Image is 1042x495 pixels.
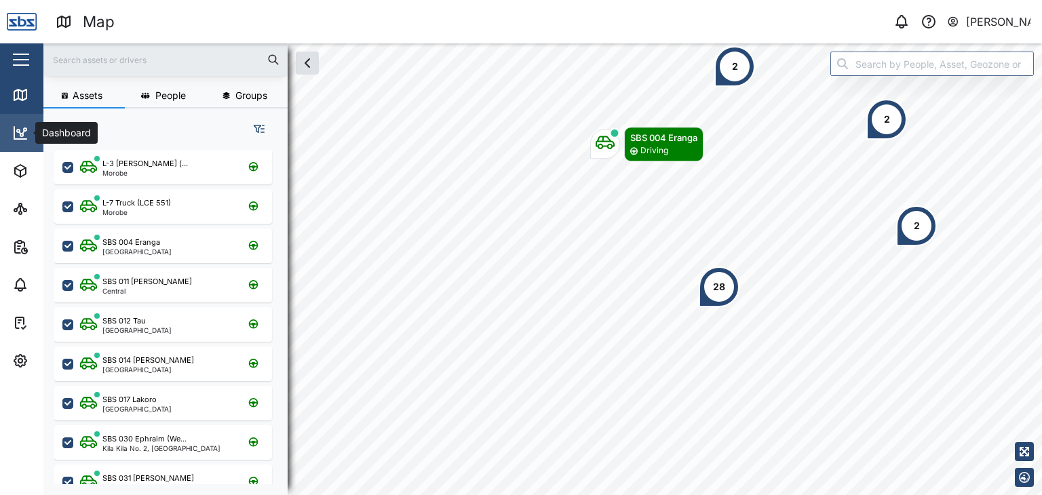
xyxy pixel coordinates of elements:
div: Map marker [896,205,937,246]
label: ALL [73,123,96,134]
img: Main Logo [7,7,37,37]
div: SBS 004 Eranga [630,131,697,144]
div: L-7 Truck (LCE 551) [102,197,171,209]
div: Driving [640,144,668,157]
span: Groups [235,91,267,100]
div: SBS 011 [PERSON_NAME] [102,276,192,288]
span: People [155,91,186,100]
div: [GEOGRAPHIC_DATA] [102,366,194,373]
div: Map marker [590,127,703,161]
div: Morobe [102,170,188,176]
div: Morobe [102,209,171,216]
div: SBS 004 Eranga [102,237,160,248]
div: SBS 012 Tau [102,315,146,327]
div: SBS 017 Lakoro [102,394,157,405]
div: 2 [884,112,890,127]
span: Assets [73,91,102,100]
div: SBS 031 [PERSON_NAME] [102,473,194,484]
div: [GEOGRAPHIC_DATA] [102,405,172,412]
div: 2 [732,59,738,74]
div: Tasks [35,315,73,330]
div: Map marker [714,46,755,87]
div: 2 [914,218,920,233]
div: [GEOGRAPHIC_DATA] [102,327,172,334]
div: [GEOGRAPHIC_DATA] [102,248,172,255]
div: Map marker [699,266,739,307]
div: Settings [35,353,83,368]
div: grid [54,145,287,484]
div: [PERSON_NAME] [966,14,1031,31]
button: [PERSON_NAME] [946,12,1031,31]
div: Map [35,87,66,102]
input: Search by People, Asset, Geozone or Place [830,52,1034,76]
div: Alarms [35,277,77,292]
div: Central [102,288,192,294]
div: SBS 030 Ephraim (We... [102,433,187,445]
div: Map [83,10,115,34]
div: Assets [35,163,77,178]
div: 28 [713,279,725,294]
canvas: Map [43,43,1042,495]
div: Dashboard [35,125,96,140]
div: Map marker [866,99,907,140]
div: L-3 [PERSON_NAME] (... [102,158,188,170]
div: Reports [35,239,81,254]
input: Search assets or drivers [52,49,279,70]
div: Sites [35,201,68,216]
div: Kila Kila No. 2, [GEOGRAPHIC_DATA] [102,445,220,452]
div: SBS 014 [PERSON_NAME] [102,355,194,366]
